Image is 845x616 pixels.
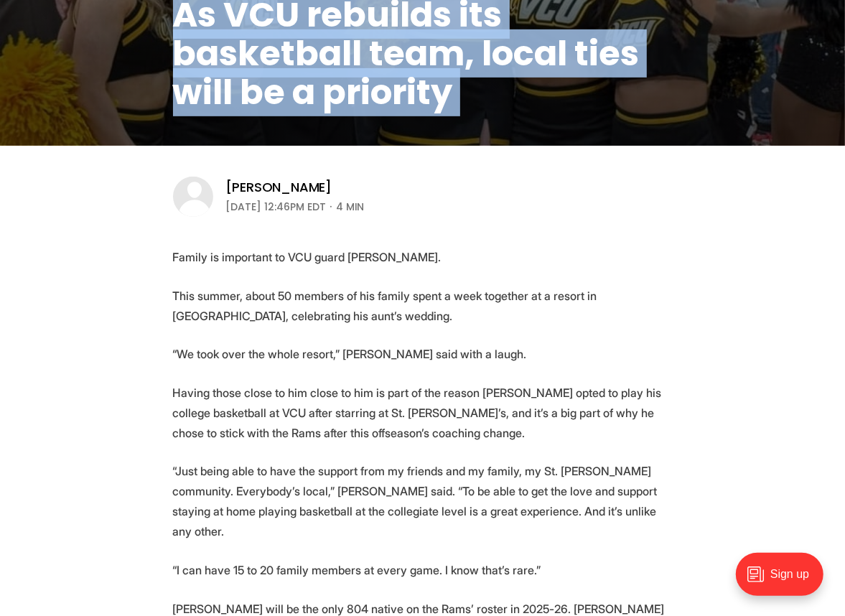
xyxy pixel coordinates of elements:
[173,383,673,443] p: Having those close to him close to him is part of the reason [PERSON_NAME] opted to play his coll...
[173,344,673,364] p: “We took over the whole resort,” [PERSON_NAME] said with a laugh.
[173,286,673,326] p: This summer, about 50 members of his family spent a week together at a resort in [GEOGRAPHIC_DATA...
[336,198,365,215] span: 4 min
[173,461,673,541] p: “Just being able to have the support from my friends and my family, my St. [PERSON_NAME] communit...
[724,546,845,616] iframe: portal-trigger
[173,247,673,267] p: Family is important to VCU guard [PERSON_NAME].
[226,198,326,215] time: [DATE] 12:46PM EDT
[173,560,673,580] p: “I can have 15 to 20 family members at every game. I know that’s rare.”
[226,179,332,196] a: [PERSON_NAME]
